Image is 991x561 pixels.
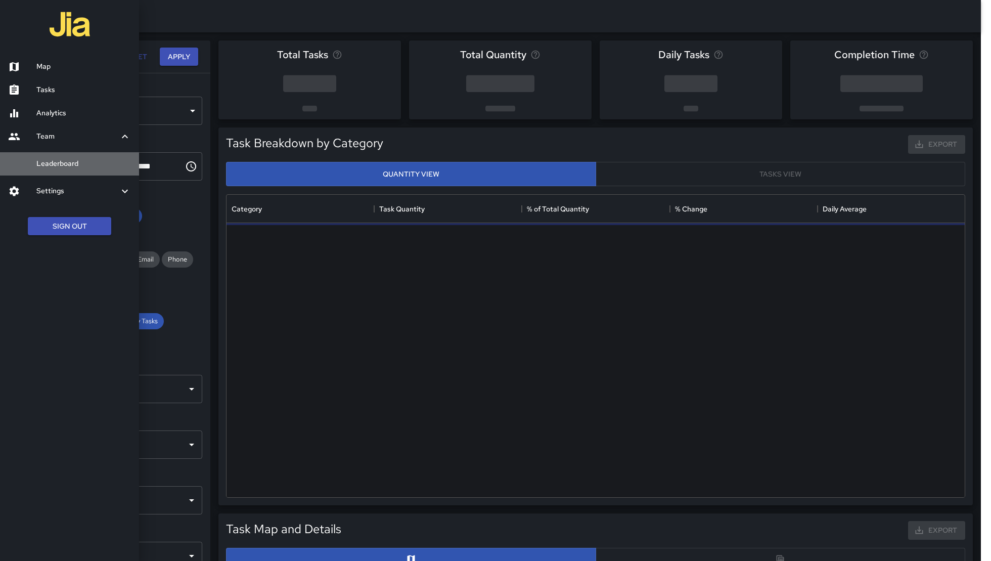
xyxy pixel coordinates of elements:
h6: Map [36,61,131,72]
h6: Team [36,131,119,142]
h6: Analytics [36,108,131,119]
button: Sign Out [28,217,111,236]
h6: Settings [36,186,119,197]
img: jia-logo [50,4,90,45]
h6: Tasks [36,84,131,96]
h6: Leaderboard [36,158,131,169]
